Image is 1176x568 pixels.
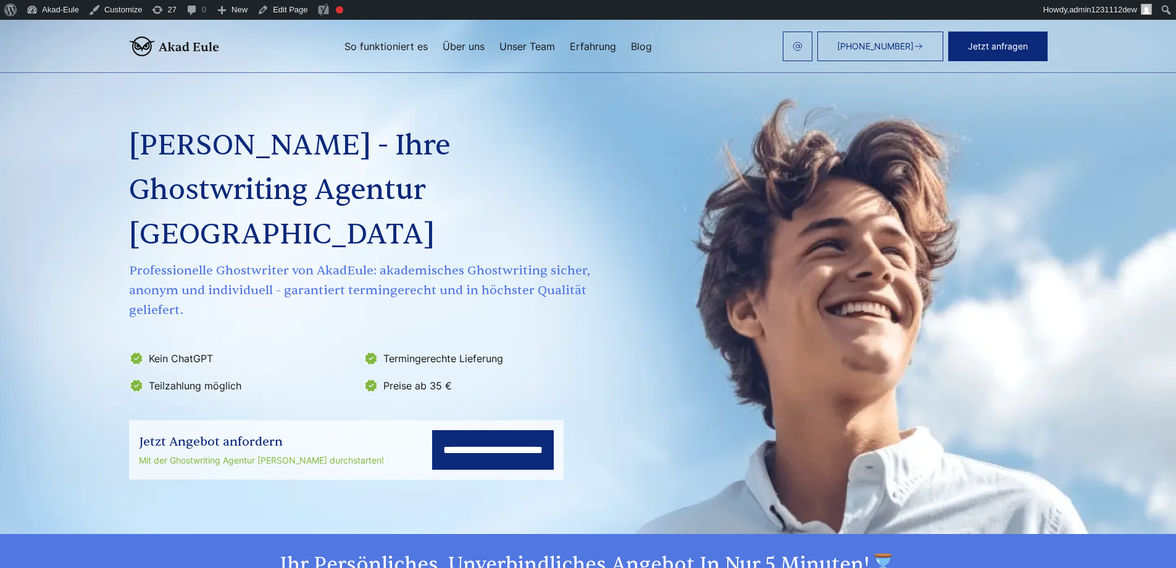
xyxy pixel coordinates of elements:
li: Kein ChatGPT [129,349,356,368]
img: logo [129,36,219,56]
li: Teilzahlung möglich [129,376,356,396]
div: Jetzt Angebot anfordern [139,432,384,452]
h1: [PERSON_NAME] - Ihre Ghostwriting Agentur [GEOGRAPHIC_DATA] [129,124,593,257]
li: Termingerechte Lieferung [364,349,591,368]
img: email [793,41,803,51]
li: Preise ab 35 € [364,376,591,396]
div: Mit der Ghostwriting Agentur [PERSON_NAME] durchstarten! [139,453,384,468]
a: Über uns [443,41,485,51]
a: Erfahrung [570,41,616,51]
a: So funktioniert es [344,41,428,51]
span: Professionelle Ghostwriter von AkadEule: akademisches Ghostwriting sicher, anonym und individuell... [129,261,593,320]
span: [PHONE_NUMBER] [837,41,914,51]
div: Focus keyphrase not set [336,6,343,14]
button: Jetzt anfragen [948,32,1048,61]
a: Unser Team [499,41,555,51]
a: [PHONE_NUMBER] [817,32,943,61]
a: Blog [631,41,652,51]
span: admin1231112dew [1069,5,1137,14]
